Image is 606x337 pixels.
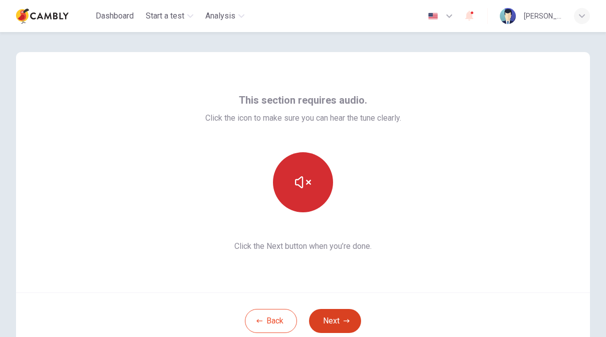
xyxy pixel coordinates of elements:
span: Dashboard [96,10,134,22]
button: Dashboard [92,7,138,25]
span: This section requires audio. [239,92,367,108]
div: [PERSON_NAME] [524,10,562,22]
img: en [427,13,439,20]
button: Next [309,309,361,333]
span: Click the icon to make sure you can hear the tune clearly. [205,112,401,124]
button: Analysis [201,7,248,25]
span: Analysis [205,10,235,22]
img: Profile picture [500,8,516,24]
button: Back [245,309,297,333]
img: Cambly logo [16,6,69,26]
button: Start a test [142,7,197,25]
a: Cambly logo [16,6,92,26]
span: Start a test [146,10,184,22]
span: Click the Next button when you’re done. [205,240,401,252]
